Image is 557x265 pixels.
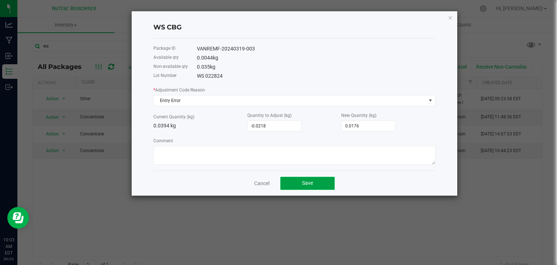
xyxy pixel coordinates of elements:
h4: WS CBG [153,23,436,32]
span: kg [210,64,215,70]
label: Quantity to Adjust (kg) [247,112,292,119]
input: 0 [342,121,395,131]
label: Current Quantity (kg) [153,114,194,120]
span: Entry Error [154,95,426,106]
button: Save [280,177,335,190]
label: Adjustment Code Reason [153,87,205,93]
input: 0 [248,121,301,131]
label: Comment [153,138,173,144]
span: Save [302,180,313,186]
label: Package ID [153,45,176,52]
label: Available qty [153,54,179,61]
label: Non-available qty [153,63,188,70]
div: WS 022824 [197,72,436,80]
div: VANREMF-20240319-003 [197,45,436,53]
div: 0.0044 [197,54,436,62]
div: 0.035 [197,63,436,71]
p: 0.0394 kg [153,122,247,130]
span: kg [213,55,218,61]
a: Cancel [254,180,269,187]
label: New Quantity (kg) [341,112,376,119]
label: Lot Number [153,72,177,79]
iframe: Resource center [7,207,29,229]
